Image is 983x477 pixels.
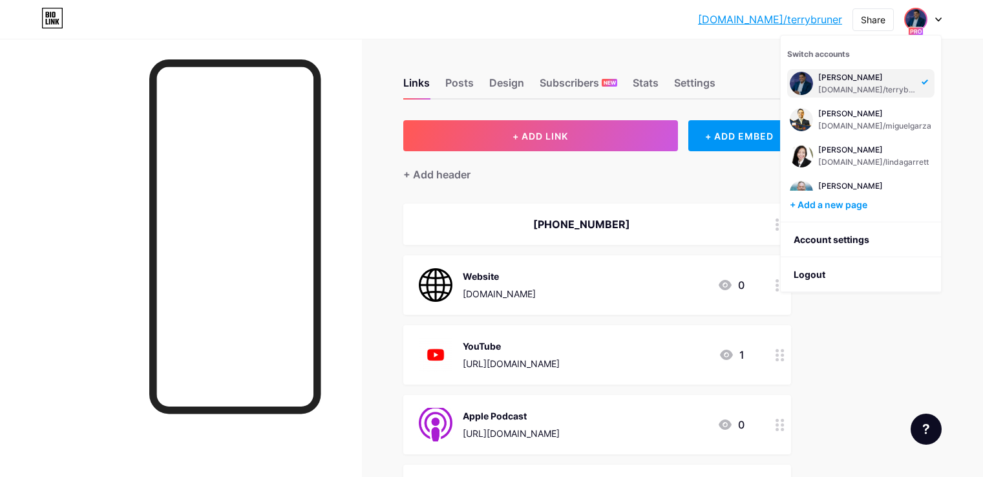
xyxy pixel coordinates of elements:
div: Stats [633,75,659,98]
div: [URL][DOMAIN_NAME] [463,427,560,440]
div: [DOMAIN_NAME] [463,287,536,301]
div: [URL][DOMAIN_NAME] [463,357,560,370]
div: Share [861,13,885,26]
div: [DOMAIN_NAME]/lindagarrett [818,157,929,167]
div: [PERSON_NAME] [818,109,931,119]
div: [PHONE_NUMBER] [419,217,745,232]
div: + ADD EMBED [688,120,791,151]
div: 1 [719,347,745,363]
img: digitalarmours [790,108,813,131]
div: 0 [717,277,745,293]
div: + Add a new page [790,198,935,211]
div: Apple Podcast [463,409,560,423]
div: YouTube [463,339,560,353]
div: Website [463,270,536,283]
span: Switch accounts [787,49,850,59]
div: [PERSON_NAME] [818,145,929,155]
img: YouTube [419,338,452,372]
img: Website [419,268,452,302]
div: [PERSON_NAME] [818,72,918,83]
div: 0 [717,417,745,432]
img: digitalarmours [790,72,813,95]
div: [DOMAIN_NAME]/miguelgarza [818,121,931,131]
img: digitalarmours [905,9,926,30]
div: Subscribers [540,75,617,98]
img: Apple Podcast [419,408,452,441]
img: digitalarmours [790,180,813,204]
img: digitalarmours [790,144,813,167]
div: Design [489,75,524,98]
li: Logout [781,257,941,292]
div: Posts [445,75,474,98]
span: NEW [604,79,616,87]
a: Account settings [781,222,941,257]
a: [DOMAIN_NAME]/terrybruner [698,12,842,27]
div: Settings [674,75,715,98]
span: + ADD LINK [513,131,568,142]
button: + ADD LINK [403,120,678,151]
div: [DOMAIN_NAME]/terrybruner [818,85,918,95]
div: + Add header [403,167,470,182]
div: Links [403,75,430,98]
div: [PERSON_NAME] [818,181,921,191]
